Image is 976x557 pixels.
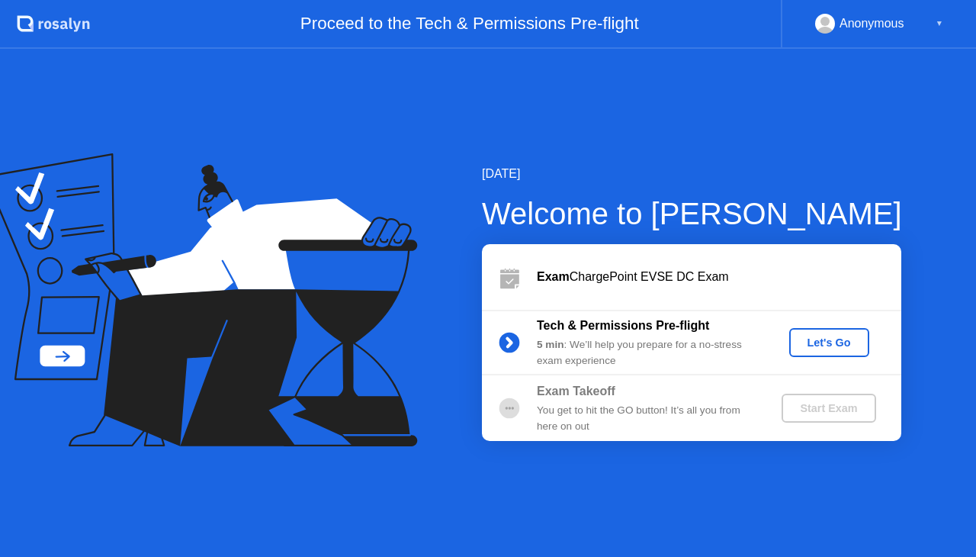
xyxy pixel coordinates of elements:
[537,270,570,283] b: Exam
[537,319,709,332] b: Tech & Permissions Pre-flight
[537,339,564,350] b: 5 min
[795,336,863,349] div: Let's Go
[789,328,869,357] button: Let's Go
[840,14,904,34] div: Anonymous
[537,268,901,286] div: ChargePoint EVSE DC Exam
[537,337,756,369] div: : We’ll help you prepare for a no-stress exam experience
[936,14,943,34] div: ▼
[537,403,756,434] div: You get to hit the GO button! It’s all you from here on out
[537,385,615,398] b: Exam Takeoff
[482,191,902,237] div: Welcome to [PERSON_NAME]
[782,394,875,423] button: Start Exam
[788,402,869,414] div: Start Exam
[482,165,902,183] div: [DATE]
